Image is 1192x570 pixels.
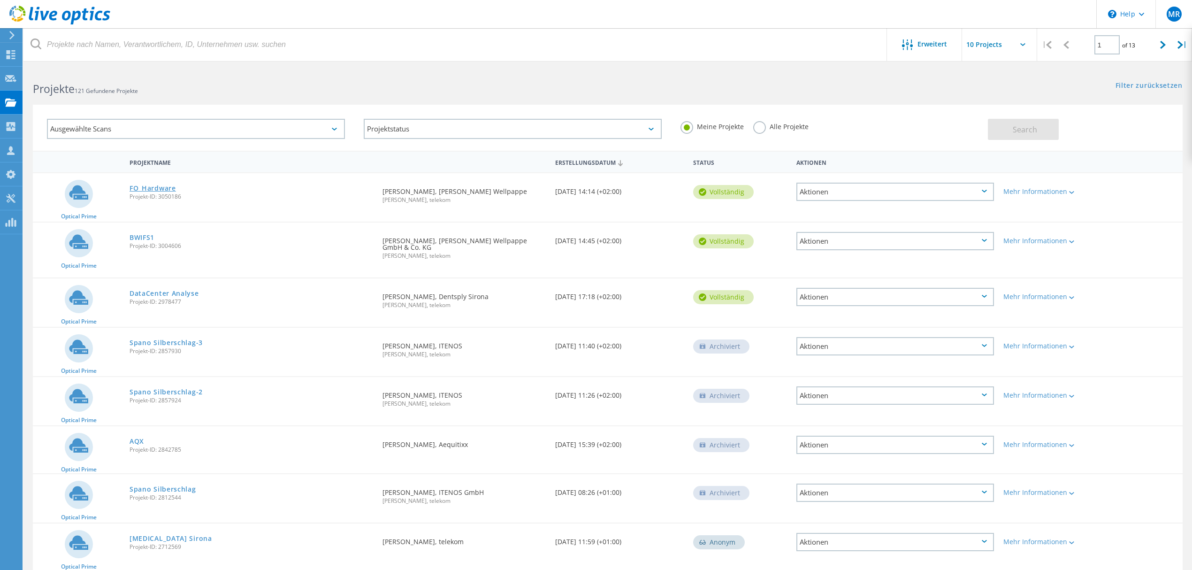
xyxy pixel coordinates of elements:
a: BWIFS1 [130,234,154,241]
div: Mehr Informationen [1003,238,1086,244]
span: of 13 [1122,41,1135,49]
div: Aktionen [796,386,994,405]
div: Projektname [125,153,378,170]
span: [PERSON_NAME], telekom [382,253,546,259]
span: Projekt-ID: 2812544 [130,495,373,501]
div: Aktionen [796,484,994,502]
div: Mehr Informationen [1003,441,1086,448]
span: Projekt-ID: 3050186 [130,194,373,200]
div: Erstellungsdatum [550,153,688,171]
div: Aktionen [796,337,994,355]
div: [PERSON_NAME], ITENOS GmbH [378,474,550,513]
span: Projekt-ID: 2978477 [130,299,373,305]
div: [PERSON_NAME], [PERSON_NAME] Wellpappe [378,173,550,212]
a: Spano Silberschlag-2 [130,389,203,395]
div: Mehr Informationen [1003,489,1086,496]
input: Projekte nach Namen, Verantwortlichem, ID, Unternehmen usw. suchen [23,28,887,61]
span: Optical Prime [61,319,97,324]
div: Mehr Informationen [1003,343,1086,349]
div: [PERSON_NAME], [PERSON_NAME] Wellpappe GmbH & Co. KG [378,223,550,268]
span: Optical Prime [61,214,97,219]
div: Archiviert [693,389,749,403]
div: [DATE] 11:40 (+02:00) [550,328,688,359]
div: [DATE] 14:45 (+02:00) [550,223,688,254]
div: Aktionen [792,153,999,170]
div: [PERSON_NAME], Aequitixx [378,426,550,457]
div: Aktionen [796,288,994,306]
span: Erweitert [917,41,947,47]
div: [DATE] 14:14 (+02:00) [550,173,688,204]
a: AQX [130,438,144,445]
div: [DATE] 11:59 (+01:00) [550,524,688,555]
span: 121 Gefundene Projekte [75,87,138,95]
div: Anonym [693,535,745,549]
div: vollständig [693,290,754,304]
div: Mehr Informationen [1003,293,1086,300]
span: Optical Prime [61,263,97,269]
div: Archiviert [693,486,749,500]
span: Projekt-ID: 3004606 [130,243,373,249]
div: [PERSON_NAME], Dentsply Sirona [378,278,550,317]
b: Projekte [33,81,75,96]
div: [PERSON_NAME], ITENOS [378,377,550,416]
span: [PERSON_NAME], telekom [382,197,546,203]
span: [PERSON_NAME], telekom [382,302,546,308]
div: Mehr Informationen [1003,392,1086,399]
a: Spano Silberschlag [130,486,196,493]
div: [PERSON_NAME], ITENOS [378,328,550,367]
div: vollständig [693,185,754,199]
div: [DATE] 11:26 (+02:00) [550,377,688,408]
div: vollständig [693,234,754,248]
div: [DATE] 17:18 (+02:00) [550,278,688,309]
span: Projekt-ID: 2842785 [130,447,373,453]
span: Search [1013,124,1037,135]
div: Mehr Informationen [1003,188,1086,195]
span: Optical Prime [61,368,97,374]
a: Filter zurücksetzen [1116,82,1183,90]
div: Projektstatus [364,119,662,139]
svg: \n [1108,10,1116,18]
a: Spano Silberschlag-3 [130,339,203,346]
button: Search [988,119,1059,140]
span: Optical Prime [61,467,97,472]
div: | [1173,28,1192,62]
span: Projekt-ID: 2857924 [130,398,373,403]
div: [DATE] 15:39 (+02:00) [550,426,688,457]
div: Mehr Informationen [1003,539,1086,545]
a: DataCenter Analyse [130,290,199,297]
label: Alle Projekte [753,121,809,130]
span: Optical Prime [61,564,97,570]
span: Optical Prime [61,417,97,423]
span: MR [1168,10,1180,18]
span: [PERSON_NAME], telekom [382,401,546,407]
a: FO_Hardware [130,185,176,192]
div: Aktionen [796,232,994,250]
div: Archiviert [693,339,749,354]
span: Projekt-ID: 2712569 [130,544,373,550]
span: [PERSON_NAME], telekom [382,352,546,357]
div: Aktionen [796,436,994,454]
div: Aktionen [796,183,994,201]
span: Projekt-ID: 2857930 [130,348,373,354]
a: [MEDICAL_DATA] Sirona [130,535,212,542]
span: [PERSON_NAME], telekom [382,498,546,504]
div: Ausgewählte Scans [47,119,345,139]
div: [DATE] 08:26 (+01:00) [550,474,688,505]
a: Live Optics Dashboard [9,20,110,26]
div: [PERSON_NAME], telekom [378,524,550,555]
span: Optical Prime [61,515,97,520]
label: Meine Projekte [680,121,744,130]
div: Status [688,153,792,170]
div: Archiviert [693,438,749,452]
div: | [1037,28,1056,62]
div: Aktionen [796,533,994,551]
